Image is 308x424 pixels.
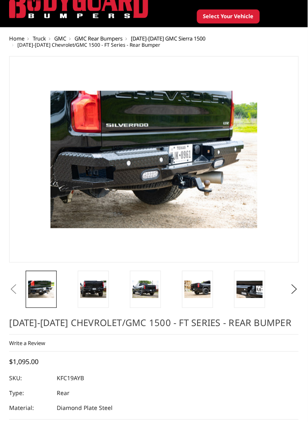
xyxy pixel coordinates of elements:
[203,12,254,21] span: Select Your Vehicle
[75,35,123,42] a: GMC Rear Bumpers
[9,357,38,367] span: $1,095.00
[57,371,84,386] dd: KFC19AYB
[80,281,106,298] img: 2019-2025 Chevrolet/GMC 1500 - FT Series - Rear Bumper
[197,10,260,24] button: Select Your Vehicle
[9,317,298,335] h1: [DATE]-[DATE] Chevrolet/GMC 1500 - FT Series - Rear Bumper
[9,386,51,401] dt: Type:
[54,35,66,42] a: GMC
[7,283,19,296] button: Previous
[9,340,45,347] a: Write a Review
[17,41,160,48] span: [DATE]-[DATE] Chevrolet/GMC 1500 - FT Series - Rear Bumper
[131,35,205,42] a: [DATE]-[DATE] GMC Sierra 1500
[33,35,46,42] a: Truck
[185,281,211,298] img: 2019-2025 Chevrolet/GMC 1500 - FT Series - Rear Bumper
[289,283,301,296] button: Next
[9,56,298,263] a: 2019-2025 Chevrolet/GMC 1500 - FT Series - Rear Bumper
[28,281,54,298] img: 2019-2025 Chevrolet/GMC 1500 - FT Series - Rear Bumper
[57,401,113,416] dd: Diamond Plate Steel
[9,35,24,42] a: Home
[9,371,51,386] dt: SKU:
[132,281,159,298] img: 2019-2025 Chevrolet/GMC 1500 - FT Series - Rear Bumper
[9,401,51,416] dt: Material:
[57,386,70,401] dd: Rear
[237,281,263,298] img: 2019-2025 Chevrolet/GMC 1500 - FT Series - Rear Bumper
